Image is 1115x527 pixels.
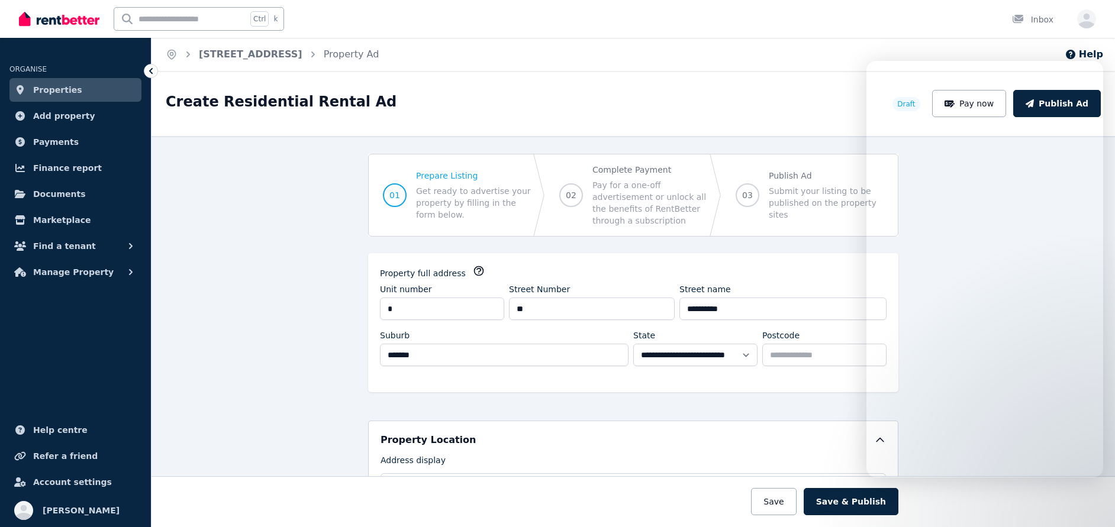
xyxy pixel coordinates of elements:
[33,109,95,123] span: Add property
[380,267,466,279] label: Property full address
[1075,487,1103,515] iframe: Intercom live chat
[9,104,141,128] a: Add property
[866,61,1103,477] iframe: Intercom live chat
[566,189,576,201] span: 02
[416,170,531,182] span: Prepare Listing
[9,156,141,180] a: Finance report
[509,283,570,295] label: Street Number
[742,189,753,201] span: 03
[804,488,898,515] button: Save & Publish
[592,164,707,176] span: Complete Payment
[166,92,397,111] h1: Create Residential Rental Ad
[19,10,99,28] img: RentBetter
[368,154,898,237] nav: Progress
[633,329,655,341] label: State
[9,470,141,494] a: Account settings
[33,135,79,149] span: Payments
[33,239,96,253] span: Find a tenant
[33,449,98,463] span: Refer a friend
[33,265,114,279] span: Manage Property
[9,182,141,206] a: Documents
[9,65,47,73] span: ORGANISE
[9,444,141,468] a: Refer a friend
[33,475,112,489] span: Account settings
[762,329,800,341] label: Postcode
[679,283,731,295] label: Street name
[1065,47,1103,62] button: Help
[33,161,102,175] span: Finance report
[389,189,400,201] span: 01
[416,185,531,221] span: Get ready to advertise your property by filling in the form below.
[769,170,884,182] span: Publish Ad
[380,329,410,341] label: Suburb
[33,423,88,437] span: Help centre
[381,454,446,471] label: Address display
[381,433,476,447] h5: Property Location
[1012,14,1053,25] div: Inbox
[199,49,302,60] a: [STREET_ADDRESS]
[324,49,379,60] a: Property Ad
[769,185,884,221] span: Submit your listing to be published on the property sites
[33,83,82,97] span: Properties
[9,208,141,232] a: Marketplace
[9,418,141,442] a: Help centre
[380,283,432,295] label: Unit number
[9,130,141,154] a: Payments
[9,234,141,258] button: Find a tenant
[9,78,141,102] a: Properties
[43,503,120,518] span: [PERSON_NAME]
[152,38,393,71] nav: Breadcrumb
[273,14,278,24] span: k
[33,187,86,201] span: Documents
[33,213,91,227] span: Marketplace
[9,260,141,284] button: Manage Property
[751,488,796,515] button: Save
[592,179,707,227] span: Pay for a one-off advertisement or unlock all the benefits of RentBetter through a subscription
[250,11,269,27] span: Ctrl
